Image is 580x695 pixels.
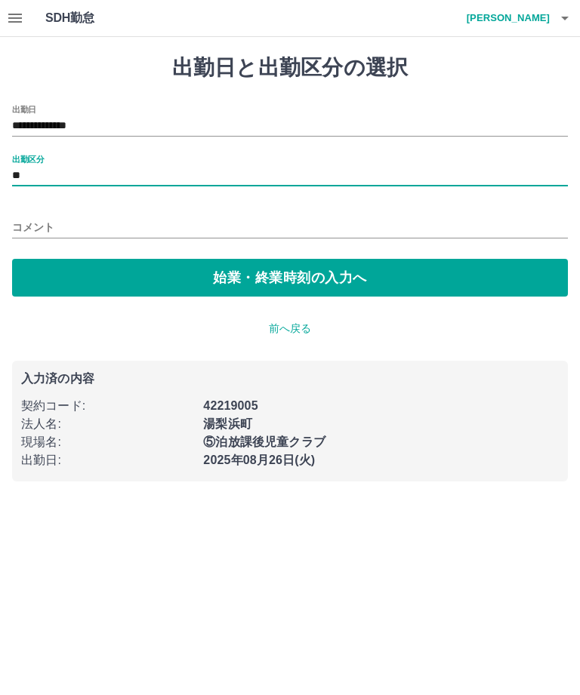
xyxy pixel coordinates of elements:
[21,451,194,469] p: 出勤日 :
[203,399,258,412] b: 42219005
[12,259,568,297] button: 始業・終業時刻の入力へ
[203,454,315,466] b: 2025年08月26日(火)
[12,55,568,81] h1: 出勤日と出勤区分の選択
[12,321,568,337] p: 前へ戻る
[21,373,559,385] p: 入力済の内容
[12,103,36,115] label: 出勤日
[203,417,252,430] b: 湯梨浜町
[12,153,44,165] label: 出勤区分
[21,415,194,433] p: 法人名 :
[21,397,194,415] p: 契約コード :
[21,433,194,451] p: 現場名 :
[203,435,325,448] b: ⑤泊放課後児童クラブ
